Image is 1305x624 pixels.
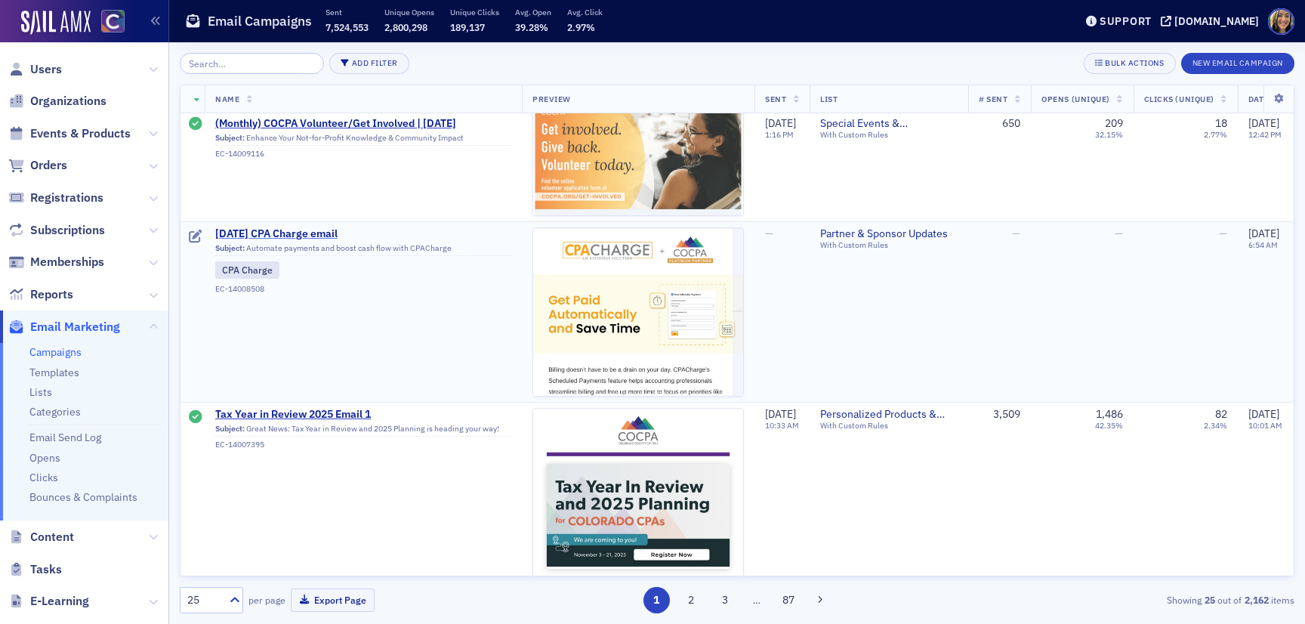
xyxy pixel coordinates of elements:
h1: Email Campaigns [208,12,312,30]
button: Bulk Actions [1084,53,1175,74]
span: — [1115,227,1123,240]
span: [DATE] CPA Charge email [215,227,511,241]
span: — [1219,227,1227,240]
div: Sent [189,410,202,425]
div: 1,486 [1096,408,1123,422]
a: Partner & Sponsor Updates [820,227,958,241]
div: Showing out of items [933,593,1294,607]
div: With Custom Rules [820,131,958,141]
div: Support [1100,14,1152,28]
a: Tasks [8,561,62,578]
span: Profile [1268,8,1294,35]
span: Clicks (Unique) [1144,94,1214,104]
time: 12:42 PM [1248,130,1282,141]
strong: 25 [1202,593,1217,607]
div: Enhance Your Not-for-Profit Knowledge & Community Impact [215,133,511,147]
span: Users [30,61,62,78]
span: 2.97% [567,21,595,33]
span: Subject: [215,243,245,253]
div: Bulk Actions [1105,59,1164,67]
span: Tasks [30,561,62,578]
a: Lists [29,385,52,399]
span: Content [30,529,74,545]
div: EC-14008508 [215,284,511,294]
span: 39.28% [515,21,548,33]
span: Reports [30,286,73,303]
button: 87 [776,587,802,613]
span: Events & Products [30,125,131,142]
div: 82 [1215,408,1227,422]
a: Reports [8,286,73,303]
div: Automate payments and boost cash flow with CPACharge [215,243,511,257]
span: Subject: [215,424,245,434]
time: 6:54 AM [1248,239,1278,250]
span: 7,524,553 [325,21,369,33]
span: Registrations [30,190,103,206]
span: Subscriptions [30,222,105,239]
a: Clicks [29,471,58,484]
span: Tax Year in Review 2025 Email 1 [215,408,511,422]
p: Sent [325,7,369,17]
button: 2 [677,587,704,613]
span: Name [215,94,239,104]
button: Add Filter [329,53,409,74]
a: Personalized Products & Events [820,408,958,422]
span: — [765,227,773,240]
a: View Homepage [91,10,125,36]
div: 18 [1215,117,1227,131]
div: With Custom Rules [820,240,958,250]
a: Special Events & Announcements [820,117,958,131]
span: [DATE] [1248,407,1279,421]
button: Export Page [291,588,375,612]
a: Content [8,529,74,545]
a: Email Send Log [29,431,101,444]
span: Subject: [215,133,245,143]
input: Search… [180,53,324,74]
span: Memberships [30,254,104,270]
button: 3 [712,587,739,613]
img: SailAMX [101,10,125,33]
label: per page [248,593,285,607]
span: [DATE] [1248,227,1279,240]
button: New Email Campaign [1181,53,1294,74]
a: Users [8,61,62,78]
a: Events & Products [8,125,131,142]
p: Unique Clicks [450,7,499,17]
span: … [746,593,767,607]
div: 2.77% [1204,131,1227,141]
span: [DATE] [765,407,796,421]
div: 650 [979,117,1020,131]
div: 32.15% [1095,131,1123,141]
span: [DATE] [765,116,796,130]
div: Great News: Tax Year in Review and 2025 Planning is heading your way! [215,424,511,437]
div: EC-14009116 [215,149,511,159]
span: — [1012,227,1020,240]
span: # Sent [979,94,1007,104]
a: Registrations [8,190,103,206]
time: 10:33 AM [765,420,799,431]
div: CPA Charge [215,261,279,278]
div: 3,509 [979,408,1020,422]
span: Orders [30,157,67,174]
a: Bounces & Complaints [29,490,137,504]
div: 2.34% [1204,421,1227,431]
span: Organizations [30,93,106,110]
a: Categories [29,405,81,419]
p: Avg. Click [567,7,603,17]
span: Opens (Unique) [1041,94,1109,104]
span: 189,137 [450,21,485,33]
strong: 2,162 [1242,593,1271,607]
p: Avg. Open [515,7,551,17]
div: 42.35% [1095,421,1123,431]
time: 1:16 PM [765,130,794,141]
a: Organizations [8,93,106,110]
div: EC-14007395 [215,440,511,449]
span: Email Marketing [30,319,120,335]
img: SailAMX [21,11,91,35]
div: With Custom Rules [820,421,958,431]
a: Campaigns [29,345,82,359]
a: (Monthly) COCPA Volunteer/Get Involved | [DATE] [215,117,511,131]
